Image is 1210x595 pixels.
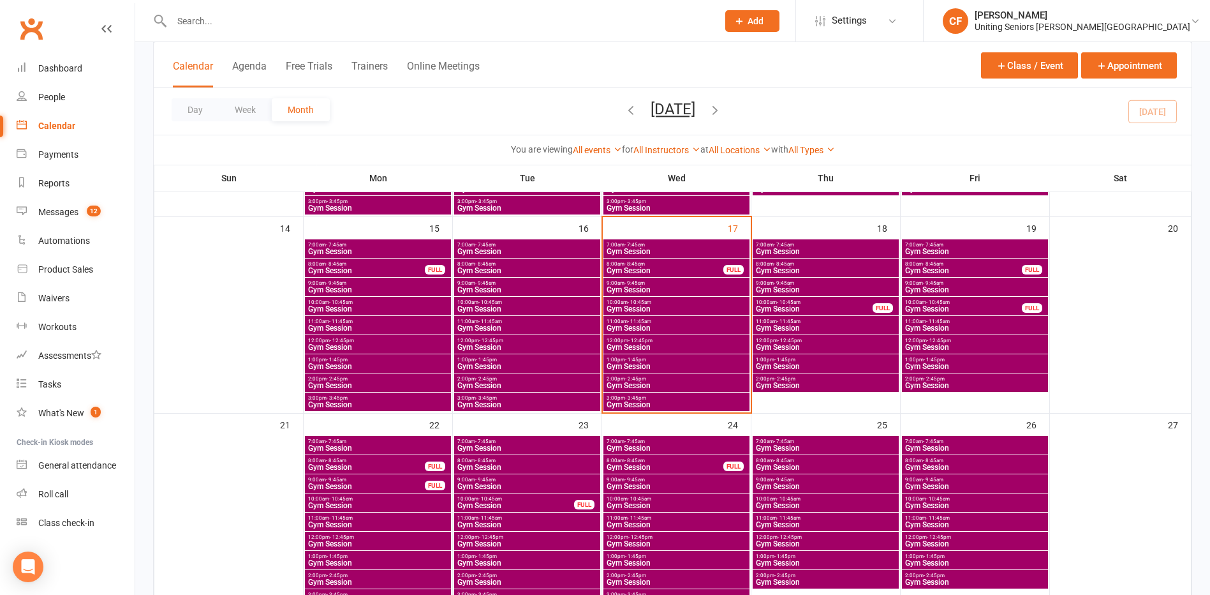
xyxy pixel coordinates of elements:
[624,261,645,267] span: - 8:45am
[606,483,747,490] span: Gym Session
[606,204,747,212] span: Gym Session
[904,376,1045,382] span: 2:00pm
[628,515,651,521] span: - 11:45am
[457,286,598,294] span: Gym Session
[329,299,353,305] span: - 10:45am
[923,242,943,248] span: - 7:45am
[457,477,598,483] span: 9:00am
[38,92,65,102] div: People
[1022,303,1042,313] div: FULL
[755,463,896,471] span: Gym Session
[457,338,598,343] span: 12:00pm
[777,299,801,305] span: - 10:45am
[17,112,135,140] a: Calendar
[307,382,448,389] span: Gym Session
[307,242,448,248] span: 7:00am
[307,280,448,286] span: 9:00am
[624,439,645,444] span: - 7:45am
[457,343,598,351] span: Gym Session
[625,199,646,204] span: - 3:45pm
[904,299,1022,305] span: 10:00am
[307,299,448,305] span: 10:00am
[87,206,101,216] span: 12
[904,280,1045,286] span: 9:00am
[307,483,425,490] span: Gym Session
[457,204,598,212] span: Gym Session
[755,248,896,255] span: Gym Session
[168,12,709,30] input: Search...
[755,515,896,521] span: 11:00am
[475,477,496,483] span: - 9:45am
[926,496,950,502] span: - 10:45am
[606,299,747,305] span: 10:00am
[327,376,348,382] span: - 2:45pm
[755,286,896,294] span: Gym Session
[606,261,724,267] span: 8:00am
[923,477,943,483] span: - 9:45am
[723,265,744,275] div: FULL
[755,324,896,332] span: Gym Session
[307,444,448,452] span: Gym Session
[478,319,502,324] span: - 11:45am
[478,299,502,305] span: - 10:45am
[1022,265,1042,275] div: FULL
[457,444,598,452] span: Gym Session
[624,242,645,248] span: - 7:45am
[755,483,896,490] span: Gym Session
[457,496,575,502] span: 10:00am
[725,10,779,32] button: Add
[329,496,353,502] span: - 10:45am
[475,458,496,463] span: - 8:45am
[457,395,598,401] span: 3:00pm
[700,144,709,154] strong: at
[457,376,598,382] span: 2:00pm
[774,242,794,248] span: - 7:45am
[904,458,1045,463] span: 8:00am
[904,267,1022,275] span: Gym Session
[606,463,724,471] span: Gym Session
[457,458,598,463] span: 8:00am
[755,502,896,509] span: Gym Session
[755,477,896,483] span: 9:00am
[924,357,945,363] span: - 1:45pm
[774,458,794,463] span: - 8:45am
[606,458,724,463] span: 8:00am
[307,463,425,471] span: Gym Session
[475,280,496,286] span: - 9:45am
[755,338,896,343] span: 12:00pm
[1050,165,1192,192] th: Sat
[15,13,47,45] a: Clubworx
[327,199,348,204] span: - 3:45pm
[778,338,802,343] span: - 12:45pm
[272,98,330,121] button: Month
[17,83,135,112] a: People
[975,21,1190,33] div: Uniting Seniors [PERSON_NAME][GEOGRAPHIC_DATA]
[457,280,598,286] span: 9:00am
[407,60,480,87] button: Online Meetings
[457,319,598,324] span: 11:00am
[476,199,497,204] span: - 3:45pm
[606,401,747,409] span: Gym Session
[748,16,764,26] span: Add
[904,444,1045,452] span: Gym Session
[38,207,78,217] div: Messages
[425,462,445,471] div: FULL
[777,496,801,502] span: - 10:45am
[307,395,448,401] span: 3:00pm
[457,261,598,267] span: 8:00am
[774,477,794,483] span: - 9:45am
[774,376,795,382] span: - 2:45pm
[624,477,645,483] span: - 9:45am
[326,458,346,463] span: - 8:45am
[788,145,835,155] a: All Types
[307,401,448,409] span: Gym Session
[755,261,896,267] span: 8:00am
[17,342,135,370] a: Assessments
[457,199,598,204] span: 3:00pm
[38,121,75,131] div: Calendar
[307,458,425,463] span: 8:00am
[927,338,951,343] span: - 12:45pm
[926,299,950,305] span: - 10:45am
[304,165,453,192] th: Mon
[904,319,1045,324] span: 11:00am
